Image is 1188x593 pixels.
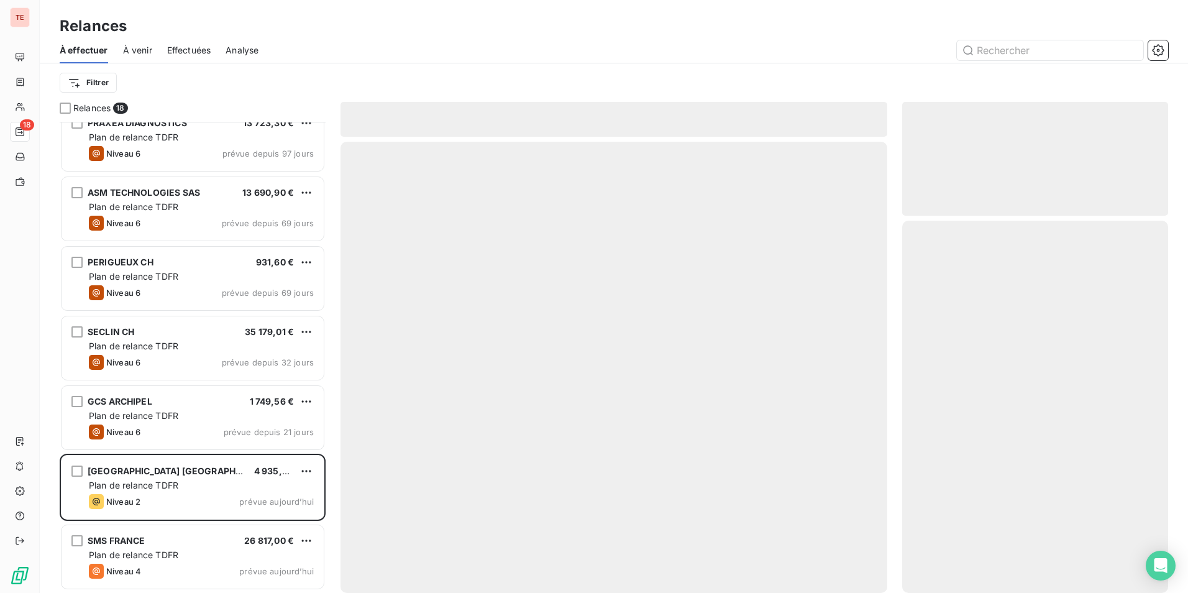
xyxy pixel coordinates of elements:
span: GCS ARCHIPEL [88,396,152,407]
span: prévue depuis 32 jours [222,357,314,367]
span: Plan de relance TDFR [89,271,178,282]
span: Plan de relance TDFR [89,480,178,490]
div: Open Intercom Messenger [1146,551,1176,581]
span: prévue depuis 69 jours [222,288,314,298]
span: SECLIN CH [88,326,134,337]
span: Plan de relance TDFR [89,410,178,421]
span: 13 690,90 € [242,187,294,198]
span: 26 817,00 € [244,535,294,546]
span: Niveau 4 [106,566,141,576]
h3: Relances [60,15,127,37]
span: 18 [20,119,34,131]
span: À venir [123,44,152,57]
button: Filtrer [60,73,117,93]
span: PRAXEA DIAGNOSTICS [88,117,187,128]
span: À effectuer [60,44,108,57]
span: Effectuées [167,44,211,57]
span: Plan de relance TDFR [89,341,178,351]
div: grid [60,122,326,593]
span: 35 179,01 € [245,326,294,337]
span: prévue depuis 97 jours [222,149,314,159]
span: Niveau 6 [106,288,140,298]
span: Niveau 6 [106,357,140,367]
span: 4 935,00 € [254,466,302,476]
span: 18 [113,103,127,114]
input: Rechercher [957,40,1143,60]
span: Plan de relance TDFR [89,549,178,560]
span: SMS FRANCE [88,535,145,546]
span: [GEOGRAPHIC_DATA] [GEOGRAPHIC_DATA] [88,466,274,476]
span: 931,60 € [256,257,294,267]
span: Relances [73,102,111,114]
span: 1 749,56 € [250,396,295,407]
span: prévue aujourd’hui [239,497,314,507]
span: prévue depuis 69 jours [222,218,314,228]
span: Niveau 6 [106,149,140,159]
span: PERIGUEUX CH [88,257,153,267]
span: Niveau 6 [106,427,140,437]
span: Analyse [226,44,258,57]
span: prévue aujourd’hui [239,566,314,576]
img: Logo LeanPay [10,566,30,586]
span: Plan de relance TDFR [89,132,178,142]
span: Niveau 2 [106,497,140,507]
span: 13 723,30 € [243,117,294,128]
div: TE [10,7,30,27]
span: prévue depuis 21 jours [224,427,314,437]
span: Niveau 6 [106,218,140,228]
span: ASM TECHNOLOGIES SAS [88,187,200,198]
span: Plan de relance TDFR [89,201,178,212]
